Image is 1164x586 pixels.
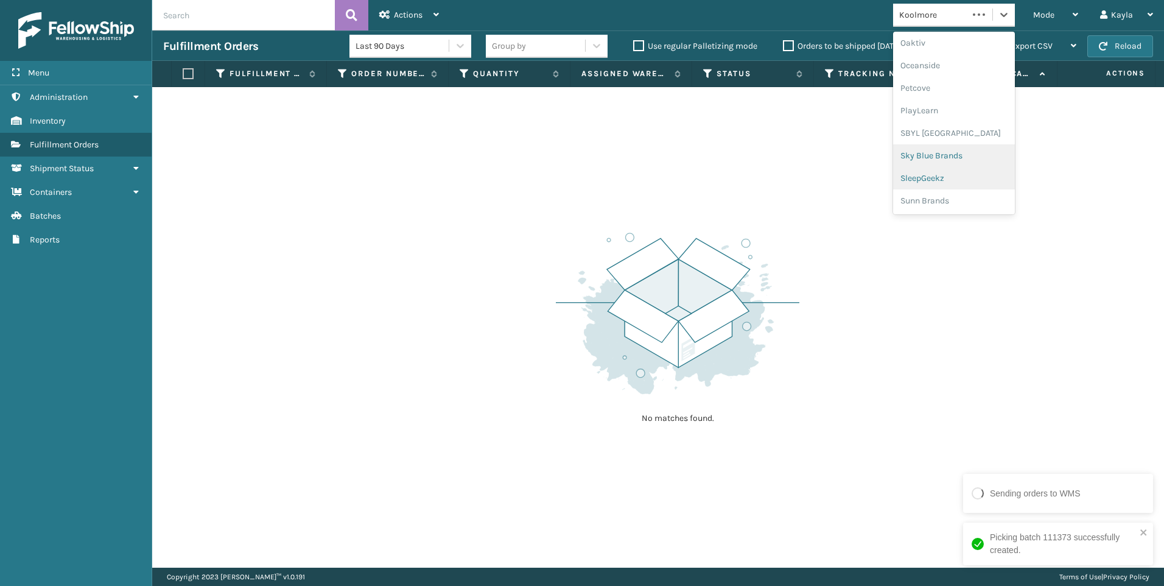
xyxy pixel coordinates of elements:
span: Reports [30,235,60,245]
span: Containers [30,187,72,197]
span: Fulfillment Orders [30,139,99,150]
p: Copyright 2023 [PERSON_NAME]™ v 1.0.191 [167,568,305,586]
span: Actions [394,10,422,20]
div: Picking batch 111373 successfully created. [990,531,1136,557]
span: Batches [30,211,61,221]
label: Order Number [351,68,425,79]
div: Sky Blue Brands [893,144,1015,167]
label: Fulfillment Order Id [230,68,303,79]
div: Koolmore [899,9,969,21]
button: Reload [1087,35,1153,57]
label: Quantity [473,68,547,79]
span: Shipment Status [30,163,94,174]
div: Sending orders to WMS [990,487,1081,500]
label: Orders to be shipped [DATE] [783,41,901,51]
div: Petcove [893,77,1015,99]
span: Export CSV [1011,41,1053,51]
div: SBYL [GEOGRAPHIC_DATA] [893,122,1015,144]
h3: Fulfillment Orders [163,39,258,54]
div: Oceanside [893,54,1015,77]
div: Oaktiv [893,32,1015,54]
div: SleepGeekz [893,167,1015,189]
span: Actions [1068,63,1152,83]
label: Use regular Palletizing mode [633,41,757,51]
div: Last 90 Days [356,40,450,52]
label: Tracking Number [838,68,912,79]
div: PlayLearn [893,99,1015,122]
label: Assigned Warehouse [581,68,668,79]
span: Mode [1033,10,1054,20]
div: Group by [492,40,526,52]
span: Administration [30,92,88,102]
button: close [1140,528,1148,539]
span: Menu [28,68,49,78]
img: logo [18,12,134,49]
div: Sunn Brands [893,189,1015,212]
span: Inventory [30,116,66,126]
label: Status [717,68,790,79]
